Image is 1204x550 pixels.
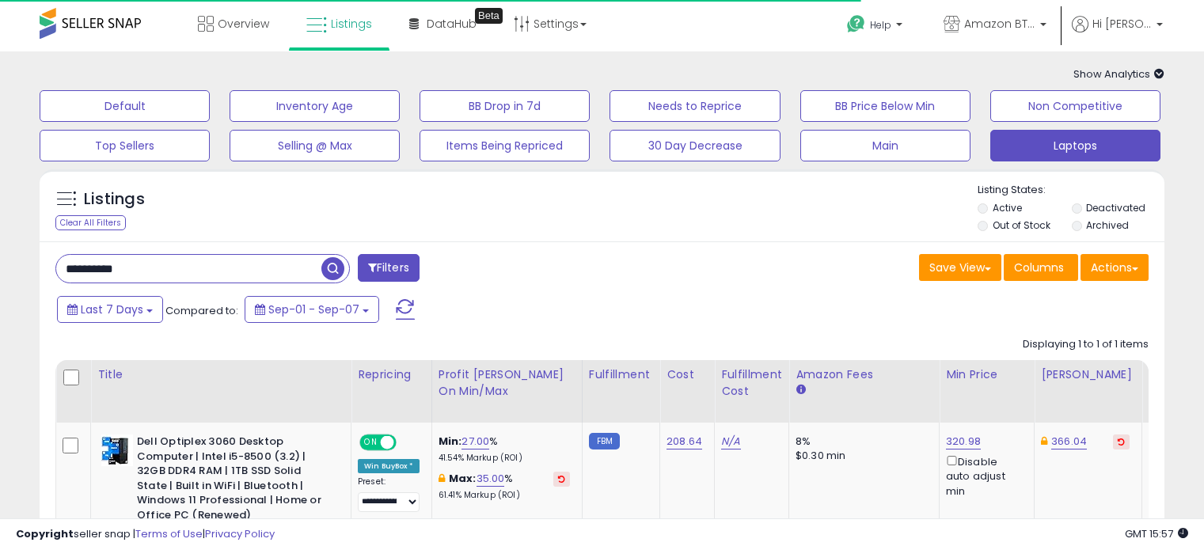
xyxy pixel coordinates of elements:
[40,130,210,161] button: Top Sellers
[135,526,203,541] a: Terms of Use
[589,366,653,383] div: Fulfillment
[230,90,400,122] button: Inventory Age
[964,16,1035,32] span: Amazon BTG
[993,201,1022,214] label: Active
[268,302,359,317] span: Sep-01 - Sep-07
[420,130,590,161] button: Items Being Repriced
[946,453,1022,499] div: Disable auto adjust min
[439,472,570,501] div: %
[449,471,477,486] b: Max:
[919,254,1001,281] button: Save View
[97,366,344,383] div: Title
[610,90,780,122] button: Needs to Reprice
[361,436,381,449] span: ON
[1073,66,1164,82] span: Show Analytics
[245,296,379,323] button: Sep-01 - Sep-07
[439,434,570,464] div: %
[978,183,1164,198] p: Listing States:
[439,434,462,449] b: Min:
[1125,526,1188,541] span: 2025-09-15 15:57 GMT
[1072,16,1163,51] a: Hi [PERSON_NAME]
[800,130,970,161] button: Main
[1086,201,1145,214] label: Deactivated
[610,130,780,161] button: 30 Day Decrease
[137,434,329,526] b: Dell Optiplex 3060 Desktop Computer | Intel i5-8500 (3.2) | 32GB DDR4 RAM | 1TB SSD Solid State |...
[439,366,575,400] div: Profit [PERSON_NAME] on Min/Max
[946,366,1027,383] div: Min Price
[358,476,420,512] div: Preset:
[721,434,740,449] a: N/A
[358,254,420,282] button: Filters
[834,2,918,51] a: Help
[1014,260,1064,275] span: Columns
[218,16,269,32] span: Overview
[461,434,489,449] a: 27.00
[1004,254,1078,281] button: Columns
[358,366,425,383] div: Repricing
[101,434,133,466] img: 41JTQBVNRpL._SL40_.jpg
[205,526,275,541] a: Privacy Policy
[990,90,1160,122] button: Non Competitive
[1086,218,1129,232] label: Archived
[439,453,570,464] p: 41.54% Markup (ROI)
[1023,337,1149,352] div: Displaying 1 to 1 of 1 items
[800,90,970,122] button: BB Price Below Min
[796,434,927,449] div: 8%
[165,303,238,318] span: Compared to:
[84,188,145,211] h5: Listings
[431,360,582,423] th: The percentage added to the cost of goods (COGS) that forms the calculator for Min & Max prices.
[16,526,74,541] strong: Copyright
[477,471,505,487] a: 35.00
[846,14,866,34] i: Get Help
[331,16,372,32] span: Listings
[230,130,400,161] button: Selling @ Max
[667,434,702,449] a: 208.64
[81,302,143,317] span: Last 7 Days
[1092,16,1152,32] span: Hi [PERSON_NAME]
[946,434,981,449] a: 320.98
[796,366,932,383] div: Amazon Fees
[57,296,163,323] button: Last 7 Days
[796,383,805,397] small: Amazon Fees.
[475,8,503,24] div: Tooltip anchor
[993,218,1050,232] label: Out of Stock
[796,449,927,463] div: $0.30 min
[721,366,782,400] div: Fulfillment Cost
[358,459,420,473] div: Win BuyBox *
[16,527,275,542] div: seller snap | |
[1051,434,1087,449] a: 366.04
[870,18,891,32] span: Help
[55,215,126,230] div: Clear All Filters
[1081,254,1149,281] button: Actions
[394,436,420,449] span: OFF
[40,90,210,122] button: Default
[589,433,620,449] small: FBM
[427,16,477,32] span: DataHub
[1041,366,1135,383] div: [PERSON_NAME]
[990,130,1160,161] button: Laptops
[439,490,570,501] p: 61.41% Markup (ROI)
[420,90,590,122] button: BB Drop in 7d
[667,366,708,383] div: Cost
